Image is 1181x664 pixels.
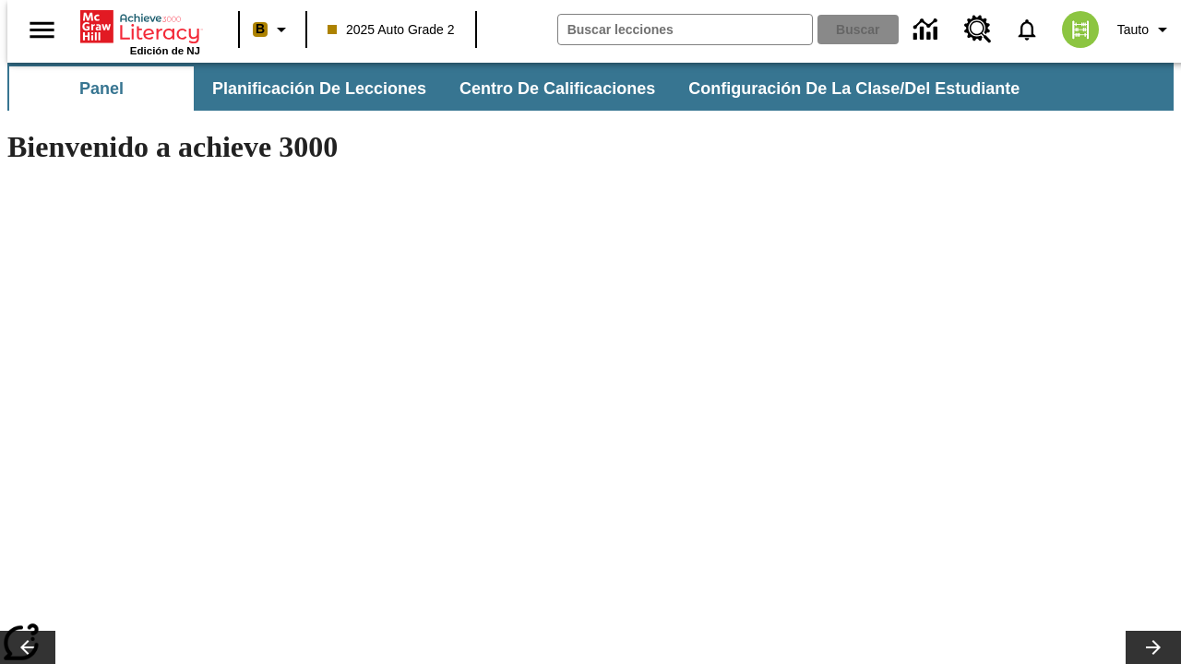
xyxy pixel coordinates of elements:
button: Configuración de la clase/del estudiante [674,66,1034,111]
input: Buscar campo [558,15,812,44]
span: Panel [79,78,124,100]
a: Portada [80,8,200,45]
button: Panel [9,66,194,111]
div: Subbarra de navegación [7,63,1174,111]
a: Centro de información [902,5,953,55]
button: Centro de calificaciones [445,66,670,111]
span: Tauto [1117,20,1149,40]
span: B [256,18,265,41]
a: Centro de recursos, Se abrirá en una pestaña nueva. [953,5,1003,54]
span: Planificación de lecciones [212,78,426,100]
span: 2025 Auto Grade 2 [328,20,455,40]
button: Abrir el menú lateral [15,3,69,57]
button: Carrusel de lecciones, seguir [1126,631,1181,664]
button: Planificación de lecciones [197,66,441,111]
img: avatar image [1062,11,1099,48]
span: Edición de NJ [130,45,200,56]
h1: Bienvenido a achieve 3000 [7,130,805,164]
span: Centro de calificaciones [459,78,655,100]
button: Boost El color de la clase es anaranjado claro. Cambiar el color de la clase. [245,13,300,46]
div: Subbarra de navegación [7,66,1036,111]
a: Notificaciones [1003,6,1051,53]
button: Escoja un nuevo avatar [1051,6,1110,53]
div: Portada [80,6,200,56]
span: Configuración de la clase/del estudiante [688,78,1020,100]
button: Perfil/Configuración [1110,13,1181,46]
